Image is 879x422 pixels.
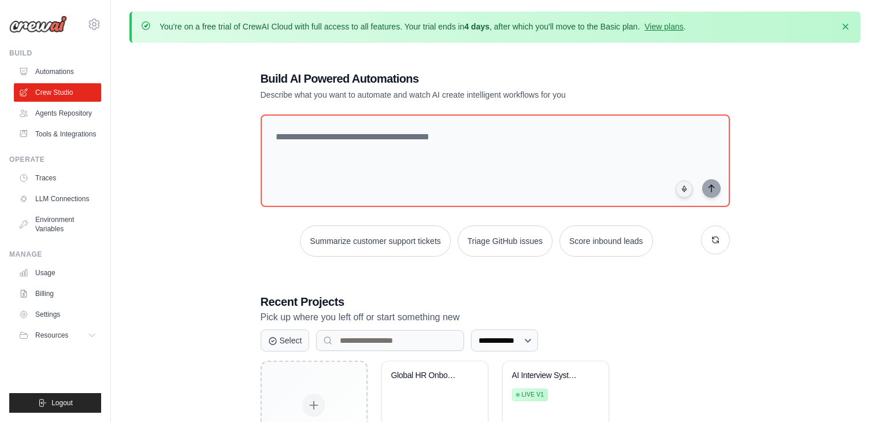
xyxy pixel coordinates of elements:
[676,180,693,198] button: Click to speak your automation idea
[14,326,101,345] button: Resources
[644,22,683,31] a: View plans
[512,371,582,381] div: AI Interview System Generator
[9,16,67,33] img: Logo
[261,330,310,351] button: Select
[14,169,101,187] a: Traces
[9,250,101,259] div: Manage
[261,310,730,325] p: Pick up where you left off or start something new
[458,225,552,257] button: Triage GitHub issues
[160,21,686,32] p: You're on a free trial of CrewAI Cloud with full access to all features. Your trial ends in , aft...
[300,225,450,257] button: Summarize customer support tickets
[35,331,68,340] span: Resources
[9,155,101,164] div: Operate
[522,390,544,399] span: Live v1
[261,89,649,101] p: Describe what you want to automate and watch AI create intelligent workflows for you
[701,225,730,254] button: Get new suggestions
[261,294,730,310] h3: Recent Projects
[9,393,101,413] button: Logout
[14,264,101,282] a: Usage
[14,104,101,123] a: Agents Repository
[559,225,653,257] button: Score inbound leads
[9,49,101,58] div: Build
[464,22,489,31] strong: 4 days
[14,284,101,303] a: Billing
[14,210,101,238] a: Environment Variables
[14,83,101,102] a: Crew Studio
[14,62,101,81] a: Automations
[261,71,649,87] h1: Build AI Powered Automations
[14,305,101,324] a: Settings
[14,125,101,143] a: Tools & Integrations
[51,398,73,408] span: Logout
[14,190,101,208] a: LLM Connections
[391,371,461,381] div: Global HR Onboarding Automation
